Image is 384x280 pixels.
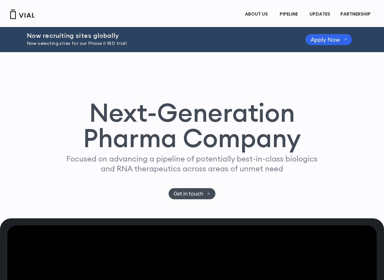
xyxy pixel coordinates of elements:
a: Apply Now [305,34,352,45]
h2: Now recruiting sites globally [27,32,290,39]
span: Apply Now [311,37,340,42]
a: PIPELINEMenu Toggle [275,9,304,20]
a: PARTNERSHIPMenu Toggle [335,9,377,20]
img: Vial Logo [10,10,35,19]
p: Now selecting sites for our Phase II IBD trial! [27,40,290,47]
span: Get in touch [174,191,203,196]
h1: Next-Generation Pharma Company [54,100,330,151]
a: UPDATES [304,9,335,20]
a: Get in touch [169,188,215,199]
p: Focused on advancing a pipeline of potentially best-in-class biologics and RNA therapeutics acros... [64,154,320,174]
a: ABOUT USMenu Toggle [240,9,274,20]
